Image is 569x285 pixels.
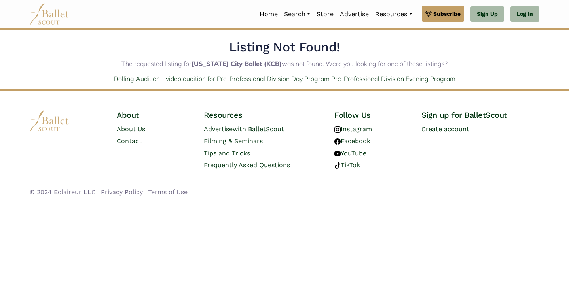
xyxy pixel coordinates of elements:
img: tiktok logo [334,162,341,169]
a: YouTube [334,149,366,157]
img: logo [30,110,69,132]
a: Frequently Asked Questions [204,161,290,169]
h4: Follow Us [334,110,409,120]
h4: Sign up for BalletScout [421,110,539,120]
a: Home [256,6,281,23]
a: Subscribe [422,6,464,22]
a: TikTok [334,161,360,169]
img: youtube logo [334,151,341,157]
a: Advertise [337,6,372,23]
a: Terms of Use [148,188,188,196]
img: facebook logo [334,138,341,145]
a: Rolling Audition - video audition for Pre-Professional Division Day Program Pre-Professional Divi... [114,75,455,83]
img: instagram logo [334,126,341,133]
a: Store [313,6,337,23]
h4: About [117,110,191,120]
a: Contact [117,137,142,145]
a: Tips and Tricks [204,149,250,157]
a: Sign Up [470,6,504,22]
a: Facebook [334,137,370,145]
a: Advertisewith BalletScout [204,125,284,133]
h4: Resources [204,110,322,120]
a: Filming & Seminars [204,137,263,145]
a: Search [281,6,313,23]
a: Create account [421,125,469,133]
a: About Us [117,125,145,133]
img: gem.svg [425,9,432,18]
li: © 2024 Eclaireur LLC [30,187,96,197]
a: Instagram [334,125,372,133]
a: Log In [510,6,539,22]
a: Privacy Policy [101,188,143,196]
strong: [US_STATE] City Ballet (KCB) [192,60,282,68]
span: Subscribe [433,9,461,18]
p: The requested listing for was not found. Were you looking for one of these listings? [23,59,546,69]
span: with BalletScout [233,125,284,133]
a: Resources [372,6,415,23]
h2: Listing Not Found! [30,39,539,56]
